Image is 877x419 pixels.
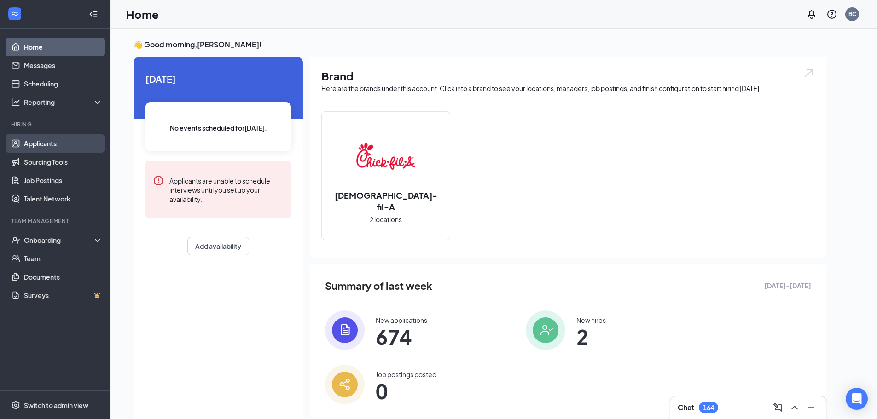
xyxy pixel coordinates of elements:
[24,56,103,75] a: Messages
[11,401,20,410] svg: Settings
[526,310,565,350] img: icon
[322,189,450,212] h2: [DEMOGRAPHIC_DATA]-fil-A
[325,310,365,350] img: icon
[772,402,784,413] svg: ComposeMessage
[134,40,826,50] h3: 👋 Good morning, [PERSON_NAME] !
[356,127,415,186] img: Chick-fil-A
[89,10,98,19] svg: Collapse
[848,10,856,18] div: BC
[11,98,20,107] svg: Analysis
[170,123,267,133] span: No events scheduled for [DATE] .
[24,286,103,304] a: SurveysCrown
[24,268,103,286] a: Documents
[678,402,694,413] h3: Chat
[787,400,802,415] button: ChevronUp
[11,235,20,245] svg: UserCheck
[826,9,837,20] svg: QuestionInfo
[321,68,815,84] h1: Brand
[804,400,819,415] button: Minimize
[153,175,164,186] svg: Error
[24,249,103,268] a: Team
[24,153,103,171] a: Sourcing Tools
[24,235,95,245] div: Onboarding
[576,316,606,325] div: New hires
[803,68,815,79] img: open.6027fd2a22e1237b5b06.svg
[806,9,817,20] svg: Notifications
[24,189,103,208] a: Talent Network
[187,237,249,255] button: Add availability
[11,217,101,225] div: Team Management
[376,328,427,345] span: 674
[24,134,103,153] a: Applicants
[169,175,284,204] div: Applicants are unable to schedule interviews until you set up your availability.
[806,402,817,413] svg: Minimize
[376,383,436,399] span: 0
[846,388,868,410] div: Open Intercom Messenger
[24,401,88,410] div: Switch to admin view
[789,402,800,413] svg: ChevronUp
[771,400,785,415] button: ComposeMessage
[325,365,365,404] img: icon
[10,9,19,18] svg: WorkstreamLogo
[576,328,606,345] span: 2
[321,84,815,93] div: Here are the brands under this account. Click into a brand to see your locations, managers, job p...
[325,278,432,294] span: Summary of last week
[24,171,103,189] a: Job Postings
[11,121,101,128] div: Hiring
[145,72,291,86] span: [DATE]
[24,75,103,93] a: Scheduling
[376,370,436,379] div: Job postings posted
[24,98,103,107] div: Reporting
[126,6,159,22] h1: Home
[703,404,714,412] div: 164
[24,38,103,56] a: Home
[764,281,811,291] span: [DATE] - [DATE]
[370,214,402,224] span: 2 locations
[376,316,427,325] div: New applications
